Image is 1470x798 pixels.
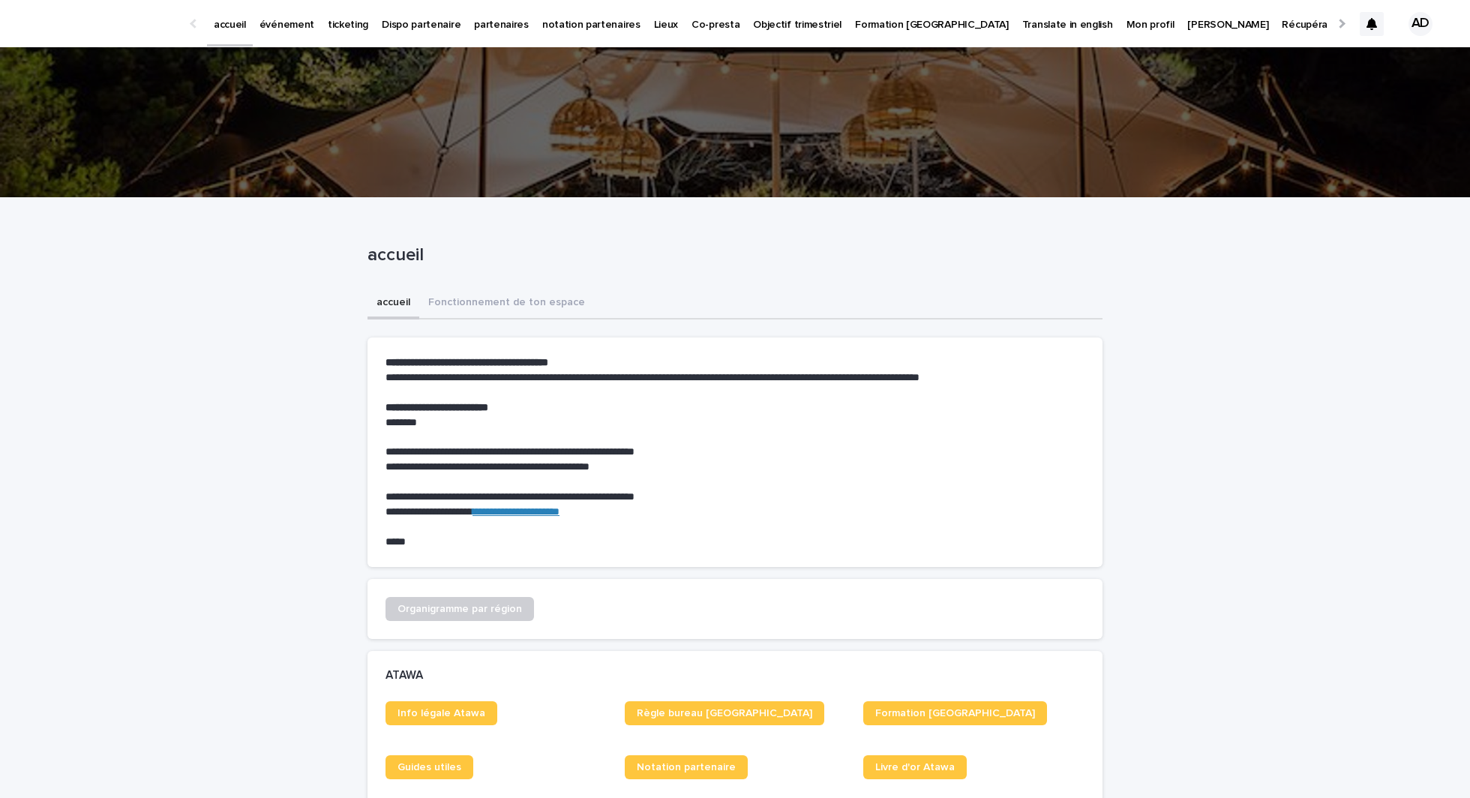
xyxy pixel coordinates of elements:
[1408,12,1432,36] div: AD
[397,604,522,614] span: Organigramme par région
[385,597,534,621] a: Organigramme par région
[367,288,419,319] button: accueil
[863,701,1047,725] a: Formation [GEOGRAPHIC_DATA]
[863,755,967,779] a: Livre d'or Atawa
[637,708,812,718] span: Règle bureau [GEOGRAPHIC_DATA]
[397,708,485,718] span: Info légale Atawa
[875,762,955,772] span: Livre d'or Atawa
[30,9,175,39] img: Ls34BcGeRexTGTNfXpUC
[385,669,423,682] h2: ATAWA
[367,244,1096,266] p: accueil
[637,762,736,772] span: Notation partenaire
[385,755,473,779] a: Guides utiles
[397,762,461,772] span: Guides utiles
[385,701,497,725] a: Info légale Atawa
[625,755,748,779] a: Notation partenaire
[419,288,594,319] button: Fonctionnement de ton espace
[875,708,1035,718] span: Formation [GEOGRAPHIC_DATA]
[625,701,824,725] a: Règle bureau [GEOGRAPHIC_DATA]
